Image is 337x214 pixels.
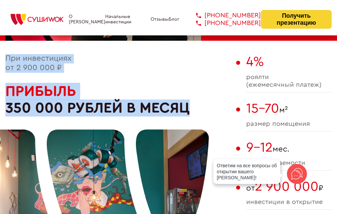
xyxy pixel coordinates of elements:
[246,141,273,154] span: 9-12
[186,12,261,19] a: [PHONE_NUMBER]
[246,102,279,115] span: 15-70
[246,159,332,167] span: cрок окупаемости
[5,12,69,27] img: СУШИWOK
[255,180,319,193] span: 2 900 000
[246,198,332,206] span: инвестиции в открытие
[169,17,179,22] a: Блог
[261,10,332,29] button: Получить презентацию
[69,14,105,25] a: О [PERSON_NAME]
[246,179,332,194] span: от ₽
[213,159,280,184] div: Ответим на все вопросы об открытии вашего [PERSON_NAME]!
[246,73,332,89] span: роялти (ежемесячный платеж)
[151,17,169,22] a: Отзывы
[186,19,261,27] a: [PHONE_NUMBER]
[105,14,151,25] a: Начальные инвестиции
[5,54,71,72] span: При инвестициях от 2 900 000 ₽
[246,120,332,128] span: размер помещения
[246,55,264,68] span: 4%
[246,140,332,155] span: мес.
[246,101,332,116] span: м²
